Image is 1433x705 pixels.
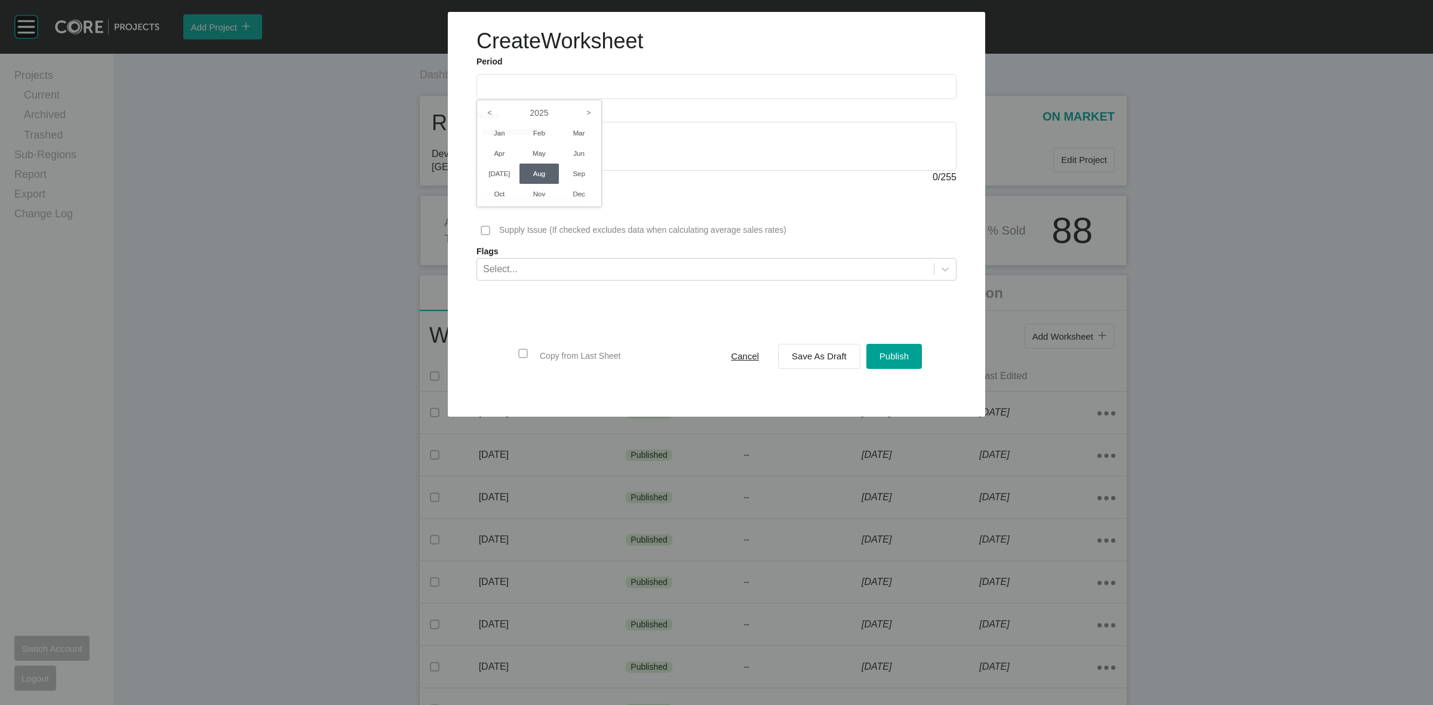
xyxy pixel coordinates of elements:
[559,184,599,204] li: Dec
[479,123,519,143] li: Jan
[519,164,559,184] li: Aug
[559,164,599,184] li: Sep
[479,143,519,164] li: Apr
[519,123,559,143] li: Feb
[519,184,559,204] li: Nov
[479,103,500,123] i: <
[579,103,599,123] i: >
[479,103,599,123] label: 2025
[479,164,519,184] li: [DATE]
[479,184,519,204] li: Oct
[519,143,559,164] li: May
[559,123,599,143] li: Mar
[559,143,599,164] li: Jun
